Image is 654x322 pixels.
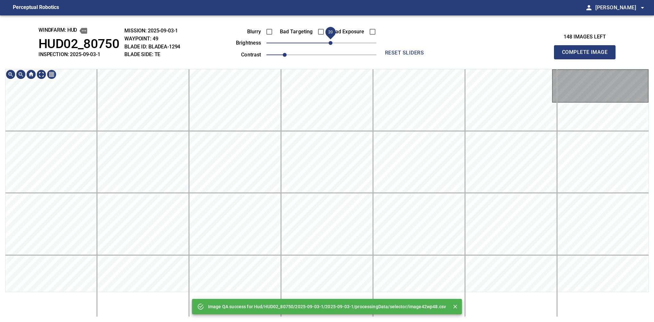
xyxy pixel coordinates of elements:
[554,45,616,59] button: Complete Image
[561,48,608,57] span: Complete Image
[595,3,646,12] span: [PERSON_NAME]
[328,30,332,34] span: 20
[382,48,428,57] span: reset sliders
[5,69,16,80] img: Zoom in
[16,69,26,80] img: Zoom out
[208,303,446,310] p: Image QA success for Hud/HUD02_80750/2025-09-03-1/2025-09-03-1/processingData/selector/image42wp4...
[451,302,459,311] button: Close
[124,51,180,57] h2: BLADE SIDE: TE
[329,29,365,34] label: Bad Exposure
[13,3,59,13] figcaption: Perceptual Robotics
[80,27,87,35] button: copy message details
[38,27,119,35] h2: windfarm: Hud
[225,52,261,57] label: contrast
[379,47,430,59] button: reset sliders
[225,40,261,46] label: brightness
[36,69,46,80] img: Toggle full page
[225,29,261,34] label: Blurry
[554,34,616,40] h3: 148 images left
[124,36,180,42] h2: WAYPOINT: 49
[639,4,646,12] span: arrow_drop_down
[38,37,119,52] h1: HUD02_80750
[585,4,593,12] span: person
[38,51,119,57] h2: INSPECTION: 2025-09-03-1
[124,28,180,34] h2: MISSION: 2025-09-03-1
[26,69,36,80] img: Go home
[124,44,180,50] h2: BLADE ID: bladeA-1294
[593,1,646,14] button: [PERSON_NAME]
[277,29,313,34] label: Bad Targeting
